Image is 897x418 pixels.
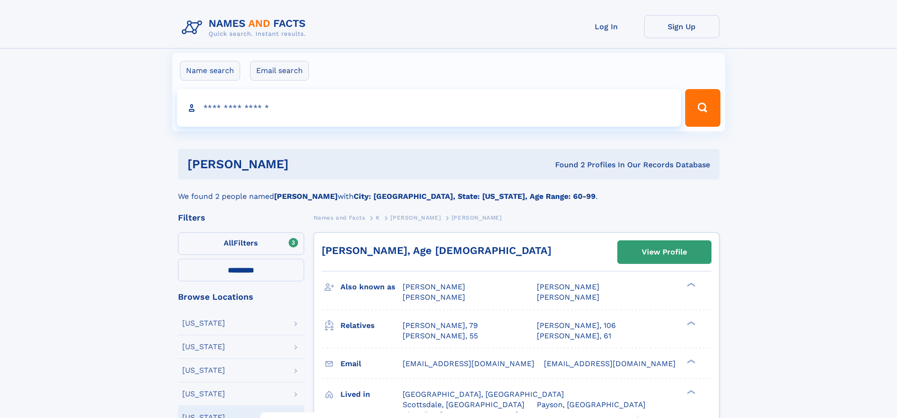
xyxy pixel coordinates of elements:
span: [GEOGRAPHIC_DATA], [GEOGRAPHIC_DATA] [403,390,564,399]
span: [EMAIL_ADDRESS][DOMAIN_NAME] [403,359,534,368]
h3: Email [340,356,403,372]
h3: Also known as [340,279,403,295]
div: [US_STATE] [182,390,225,398]
span: K [376,214,380,221]
span: [PERSON_NAME] [452,214,502,221]
a: K [376,212,380,223]
div: Filters [178,213,304,222]
span: [PERSON_NAME] [403,293,465,302]
a: View Profile [618,241,711,263]
span: [PERSON_NAME] [537,282,599,291]
h3: Relatives [340,318,403,334]
label: Email search [250,61,309,81]
b: City: [GEOGRAPHIC_DATA], State: [US_STATE], Age Range: 60-99 [354,192,596,201]
label: Name search [180,61,240,81]
span: [EMAIL_ADDRESS][DOMAIN_NAME] [544,359,676,368]
a: [PERSON_NAME], 79 [403,320,478,331]
div: ❯ [685,320,696,326]
div: We found 2 people named with . [178,180,719,202]
div: View Profile [642,241,687,263]
a: [PERSON_NAME], Age [DEMOGRAPHIC_DATA] [322,245,551,256]
div: Browse Locations [178,293,304,301]
a: [PERSON_NAME] [390,212,441,223]
span: [PERSON_NAME] [390,214,441,221]
span: All [224,238,234,247]
span: [PERSON_NAME] [537,293,599,302]
a: Sign Up [644,15,719,38]
input: search input [177,89,681,127]
div: Found 2 Profiles In Our Records Database [422,160,710,170]
div: ❯ [685,282,696,288]
span: [PERSON_NAME] [403,282,465,291]
a: [PERSON_NAME], 55 [403,331,478,341]
h3: Lived in [340,386,403,402]
div: [US_STATE] [182,343,225,351]
div: ❯ [685,358,696,364]
div: ❯ [685,389,696,395]
a: [PERSON_NAME], 61 [537,331,611,341]
div: [US_STATE] [182,367,225,374]
div: [US_STATE] [182,320,225,327]
a: Log In [569,15,644,38]
span: Scottsdale, [GEOGRAPHIC_DATA] [403,400,525,409]
b: [PERSON_NAME] [274,192,338,201]
label: Filters [178,232,304,255]
span: Payson, [GEOGRAPHIC_DATA] [537,400,646,409]
a: [PERSON_NAME], 106 [537,320,616,331]
button: Search Button [685,89,720,127]
a: Names and Facts [314,212,365,223]
img: Logo Names and Facts [178,15,314,41]
h1: [PERSON_NAME] [187,158,422,170]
